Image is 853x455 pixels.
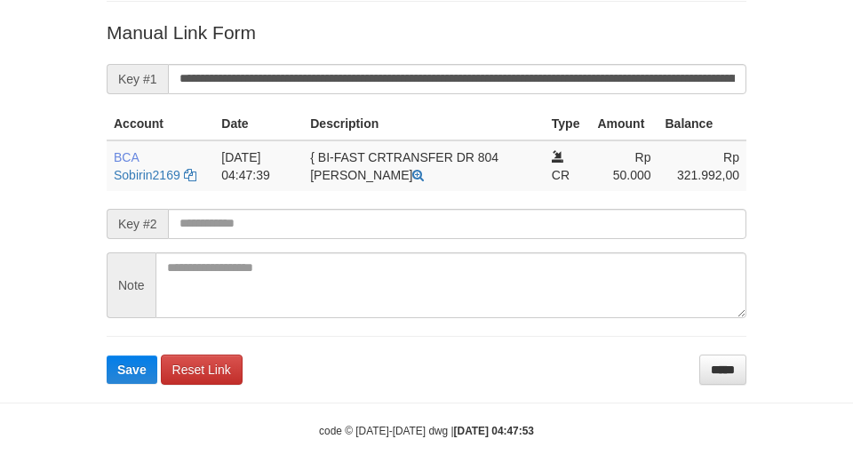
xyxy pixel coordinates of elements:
[114,150,139,164] span: BCA
[214,108,303,140] th: Date
[107,108,214,140] th: Account
[552,168,570,182] span: CR
[107,252,155,318] span: Note
[303,140,545,191] td: { BI-FAST CRTRANSFER DR 804 [PERSON_NAME]
[107,355,157,384] button: Save
[117,363,147,377] span: Save
[319,425,534,437] small: code © [DATE]-[DATE] dwg |
[454,425,534,437] strong: [DATE] 04:47:53
[114,168,180,182] a: Sobirin2169
[184,168,196,182] a: Copy Sobirin2169 to clipboard
[658,140,747,191] td: Rp 321.992,00
[590,108,658,140] th: Amount
[303,108,545,140] th: Description
[107,209,168,239] span: Key #2
[590,140,658,191] td: Rp 50.000
[658,108,747,140] th: Balance
[172,363,231,377] span: Reset Link
[107,64,168,94] span: Key #1
[161,355,243,385] a: Reset Link
[545,108,591,140] th: Type
[107,20,746,45] p: Manual Link Form
[214,140,303,191] td: [DATE] 04:47:39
